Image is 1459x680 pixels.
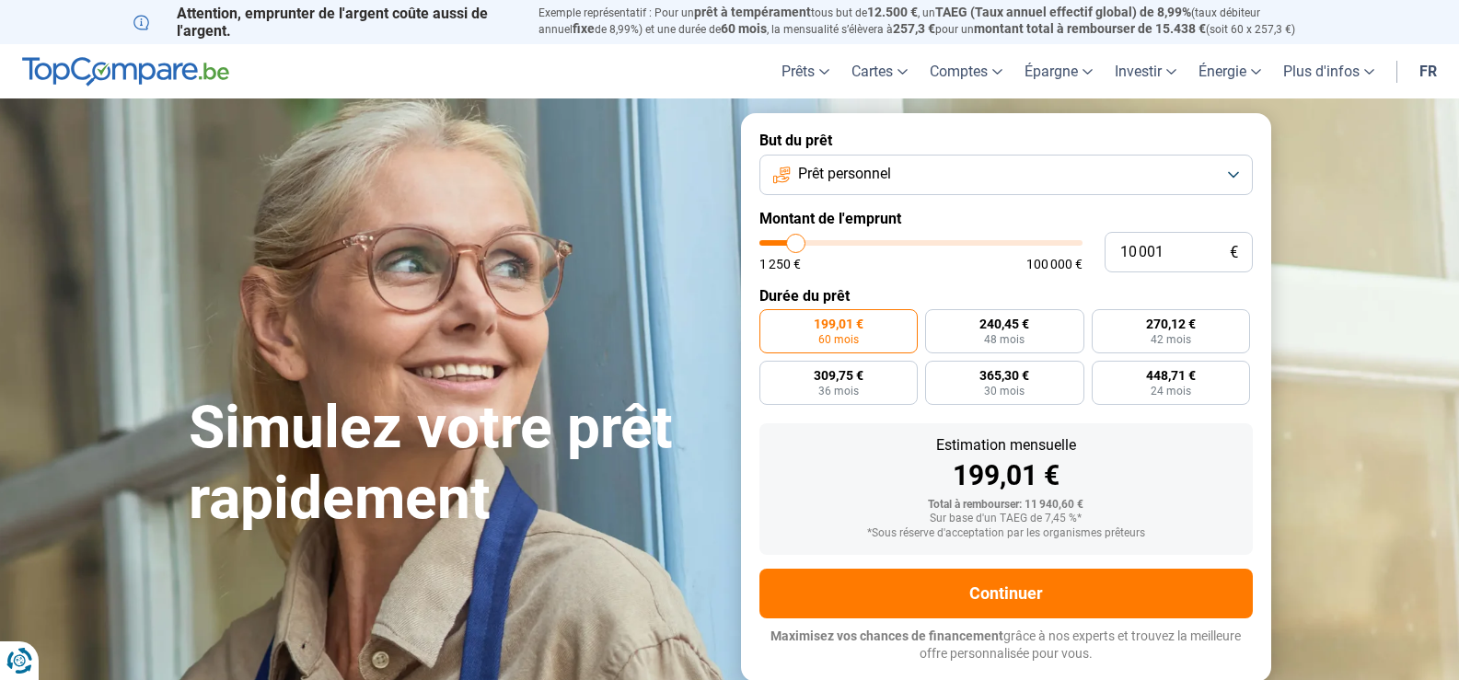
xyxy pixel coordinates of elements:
[759,628,1253,663] p: grâce à nos experts et trouvez la meilleure offre personnalisée pour vous.
[798,164,891,184] span: Prêt personnel
[1026,258,1083,271] span: 100 000 €
[1187,44,1272,98] a: Énergie
[759,258,801,271] span: 1 250 €
[984,334,1025,345] span: 48 mois
[759,155,1253,195] button: Prêt personnel
[1104,44,1187,98] a: Investir
[867,5,918,19] span: 12.500 €
[538,5,1326,38] p: Exemple représentatif : Pour un tous but de , un (taux débiteur annuel de 8,99%) et une durée de ...
[774,527,1238,540] div: *Sous réserve d'acceptation par les organismes prêteurs
[979,317,1029,330] span: 240,45 €
[818,334,859,345] span: 60 mois
[1146,369,1196,382] span: 448,71 €
[814,369,863,382] span: 309,75 €
[759,210,1253,227] label: Montant de l'emprunt
[1151,386,1191,397] span: 24 mois
[979,369,1029,382] span: 365,30 €
[770,44,840,98] a: Prêts
[759,287,1253,305] label: Durée du prêt
[573,21,595,36] span: fixe
[935,5,1191,19] span: TAEG (Taux annuel effectif global) de 8,99%
[759,132,1253,149] label: But du prêt
[694,5,811,19] span: prêt à tempérament
[1151,334,1191,345] span: 42 mois
[770,628,1003,643] span: Maximisez vos chances de financement
[774,438,1238,453] div: Estimation mensuelle
[1013,44,1104,98] a: Épargne
[818,386,859,397] span: 36 mois
[840,44,919,98] a: Cartes
[22,57,229,86] img: TopCompare
[974,21,1206,36] span: montant total à rembourser de 15.438 €
[774,462,1238,490] div: 199,01 €
[133,5,516,40] p: Attention, emprunter de l'argent coûte aussi de l'argent.
[1146,317,1196,330] span: 270,12 €
[1272,44,1385,98] a: Plus d'infos
[774,499,1238,512] div: Total à rembourser: 11 940,60 €
[919,44,1013,98] a: Comptes
[721,21,767,36] span: 60 mois
[984,386,1025,397] span: 30 mois
[189,393,719,535] h1: Simulez votre prêt rapidement
[1230,245,1238,260] span: €
[814,317,863,330] span: 199,01 €
[893,21,935,36] span: 257,3 €
[1408,44,1448,98] a: fr
[759,569,1253,618] button: Continuer
[774,513,1238,525] div: Sur base d'un TAEG de 7,45 %*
